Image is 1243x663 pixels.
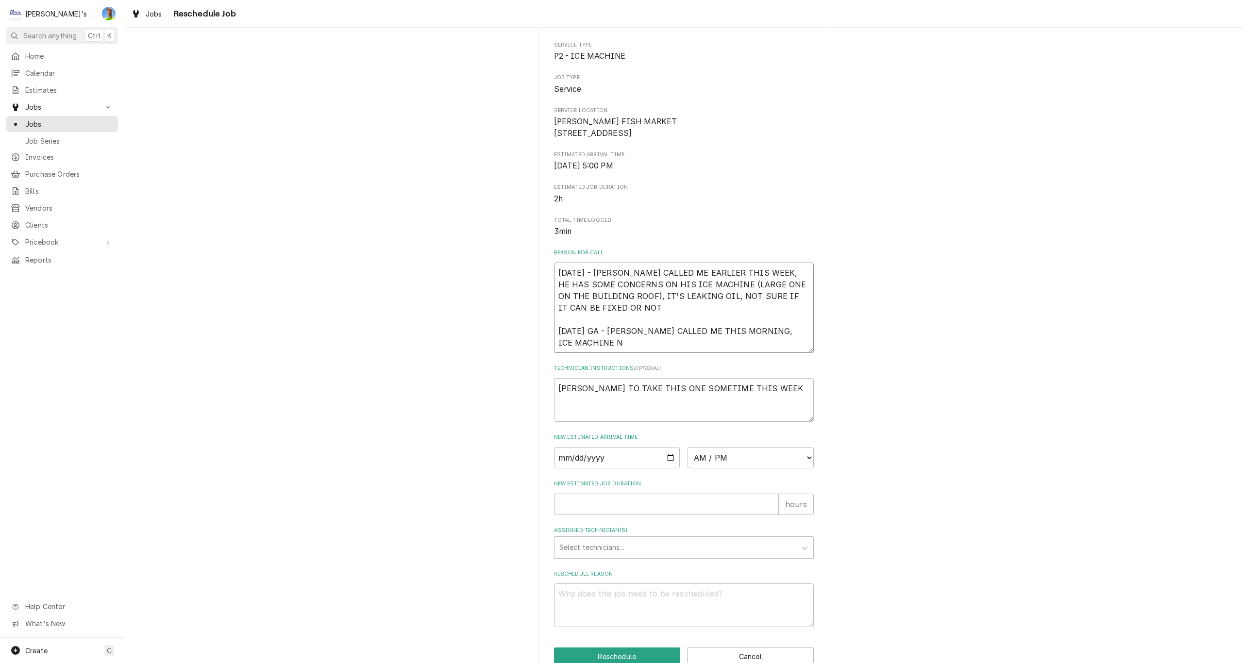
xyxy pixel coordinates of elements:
[25,152,113,162] span: Invoices
[6,234,118,250] a: Go to Pricebook
[107,31,112,41] span: K
[6,27,118,44] button: Search anythingCtrlK
[554,263,814,353] textarea: [DATE] - [PERSON_NAME] CALLED ME EARLIER THIS WEEK, HE HAS SOME CONCERNS ON HIS ICE MACHINE (LARG...
[25,220,113,230] span: Clients
[554,41,814,49] span: Service Type
[779,494,814,515] div: hours
[25,136,113,146] span: Job Series
[9,7,22,20] div: Clay's Refrigeration's Avatar
[554,50,814,62] span: Service Type
[554,570,814,627] div: Reschedule Reason
[554,51,626,61] span: P2 - ICE MACHINE
[554,433,814,441] label: New Estimated Arrival Time
[25,51,113,61] span: Home
[6,65,118,81] a: Calendar
[554,151,814,172] div: Estimated Arrival Time
[6,252,118,268] a: Reports
[6,598,118,614] a: Go to Help Center
[23,31,77,41] span: Search anything
[170,7,236,20] span: Reschedule Job
[127,6,166,22] a: Jobs
[25,169,113,179] span: Purchase Orders
[554,527,814,558] div: Assigned Technician(s)
[6,166,118,182] a: Purchase Orders
[554,183,814,191] span: Estimated Job Duration
[554,74,814,95] div: Job Type
[554,107,814,115] span: Service Location
[554,151,814,159] span: Estimated Arrival Time
[554,378,814,422] textarea: [PERSON_NAME] TO TAKE THIS ONE SOMETIME THIS WEEK
[554,107,814,139] div: Service Location
[25,9,97,19] div: [PERSON_NAME]'s Refrigeration
[88,31,101,41] span: Ctrl
[25,237,99,247] span: Pricebook
[25,203,113,213] span: Vendors
[554,84,582,94] span: Service
[554,74,814,82] span: Job Type
[554,116,814,139] span: Service Location
[554,249,814,257] label: Reason For Call
[25,601,112,612] span: Help Center
[554,117,677,138] span: [PERSON_NAME] FISH MARKET [STREET_ADDRESS]
[554,227,572,236] span: 3min
[6,116,118,132] a: Jobs
[25,618,112,629] span: What's New
[554,480,814,488] label: New Estimated Job Duration
[6,133,118,149] a: Job Series
[688,447,814,468] select: Time Select
[107,646,112,656] span: C
[25,255,113,265] span: Reports
[554,365,814,372] label: Technician Instructions
[6,200,118,216] a: Vendors
[25,68,113,78] span: Calendar
[554,161,613,170] span: [DATE] 5:00 PM
[6,82,118,98] a: Estimates
[146,9,162,19] span: Jobs
[25,119,113,129] span: Jobs
[25,85,113,95] span: Estimates
[554,183,814,204] div: Estimated Job Duration
[554,365,814,421] div: Technician Instructions
[554,216,814,224] span: Total Time Logged
[554,226,814,237] span: Total Time Logged
[6,48,118,64] a: Home
[102,7,116,20] div: Greg Austin's Avatar
[554,216,814,237] div: Total Time Logged
[554,193,814,205] span: Estimated Job Duration
[6,615,118,631] a: Go to What's New
[634,365,661,371] span: ( optional )
[554,447,680,468] input: Date
[9,7,22,20] div: C
[554,249,814,352] div: Reason For Call
[6,99,118,115] a: Go to Jobs
[102,7,116,20] div: GA
[6,183,118,199] a: Bills
[554,527,814,534] label: Assigned Technician(s)
[554,194,563,203] span: 2h
[554,480,814,514] div: New Estimated Job Duration
[554,433,814,468] div: New Estimated Arrival Time
[25,102,99,112] span: Jobs
[25,186,113,196] span: Bills
[6,217,118,233] a: Clients
[554,41,814,62] div: Service Type
[554,83,814,95] span: Job Type
[6,149,118,165] a: Invoices
[554,570,814,578] label: Reschedule Reason
[554,160,814,172] span: Estimated Arrival Time
[25,646,48,655] span: Create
